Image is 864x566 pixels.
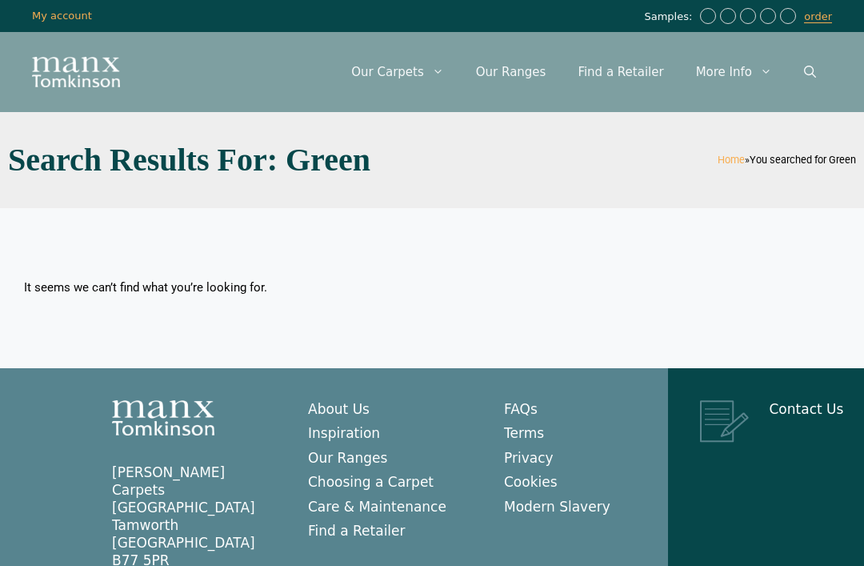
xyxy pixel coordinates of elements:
a: Privacy [504,450,554,466]
a: About Us [308,401,370,417]
a: Find a Retailer [562,48,679,96]
a: FAQs [504,401,538,417]
a: Care & Maintenance [308,499,446,515]
a: Cookies [504,474,558,490]
span: Samples: [644,10,696,24]
div: It seems we can’t find what you’re looking for. [24,280,420,296]
a: More Info [680,48,788,96]
a: Terms [504,425,544,441]
a: order [804,10,832,23]
a: Our Ranges [460,48,562,96]
a: Our Ranges [308,450,387,466]
h1: Search Results for: Green [8,144,424,176]
a: Home [718,154,745,166]
a: My account [32,10,92,22]
a: Inspiration [308,425,380,441]
img: Manx Tomkinson [32,57,120,87]
a: Choosing a Carpet [308,474,434,490]
a: Modern Slavery [504,499,610,515]
img: Manx Tomkinson Logo [112,400,214,436]
a: Contact Us [770,401,844,417]
a: Find a Retailer [308,523,406,539]
a: Open Search Bar [788,48,832,96]
nav: Primary [335,48,832,96]
span: » [718,154,856,166]
span: You searched for Green [750,154,856,166]
a: Our Carpets [335,48,460,96]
